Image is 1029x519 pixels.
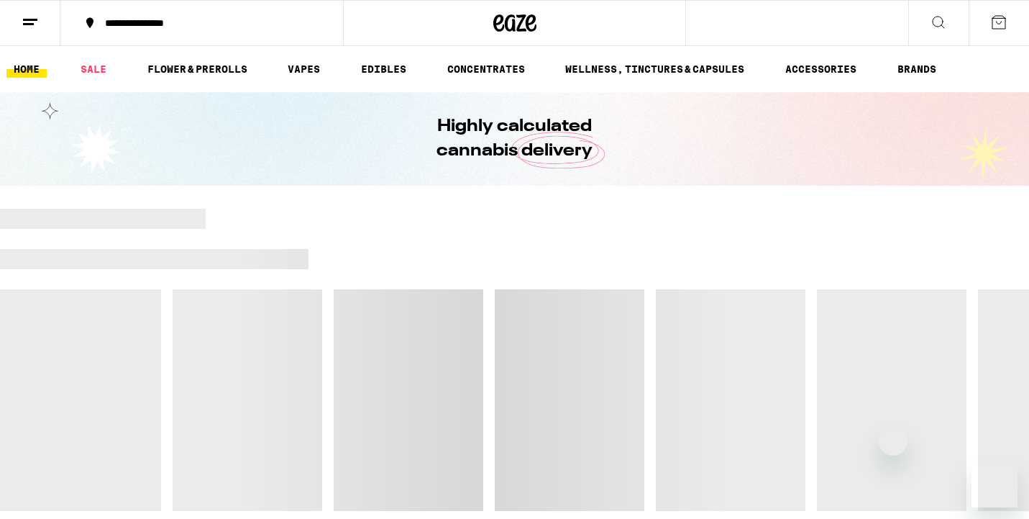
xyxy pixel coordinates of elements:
a: EDIBLES [354,60,413,78]
a: HOME [6,60,47,78]
a: SALE [73,60,114,78]
iframe: Close message [879,427,907,456]
a: FLOWER & PREROLLS [140,60,255,78]
a: BRANDS [890,60,943,78]
h1: Highly calculated cannabis delivery [396,114,634,163]
iframe: Button to launch messaging window [971,461,1017,507]
a: CONCENTRATES [440,60,532,78]
a: ACCESSORIES [778,60,864,78]
a: VAPES [280,60,327,78]
a: WELLNESS, TINCTURES & CAPSULES [558,60,751,78]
